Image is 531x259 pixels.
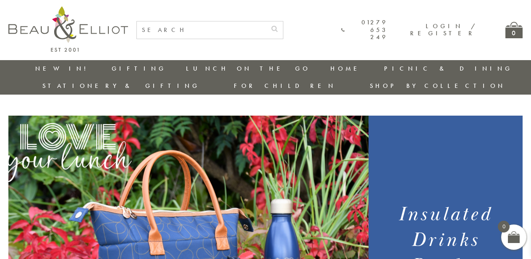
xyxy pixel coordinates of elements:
[234,82,336,90] a: For Children
[112,64,166,73] a: Gifting
[384,64,513,73] a: Picnic & Dining
[498,221,510,233] span: 0
[186,64,310,73] a: Lunch On The Go
[505,22,523,38] a: 0
[341,19,388,41] a: 01279 653 249
[8,6,128,52] img: logo
[330,64,364,73] a: Home
[42,82,200,90] a: Stationery & Gifting
[370,82,505,90] a: Shop by collection
[410,22,476,37] a: Login / Register
[137,21,266,39] input: SEARCH
[35,64,92,73] a: New in!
